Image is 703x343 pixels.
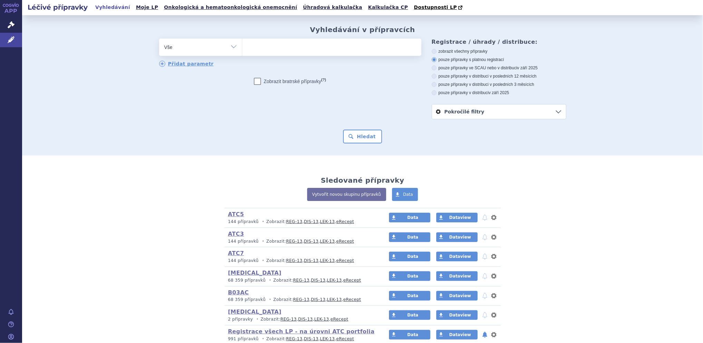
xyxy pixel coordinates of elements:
a: eRecept [343,278,361,283]
a: B03AC [228,289,249,296]
i: • [260,239,266,244]
a: Data [389,271,430,281]
button: notifikace [481,331,488,339]
a: REG-13 [293,297,309,302]
a: REG-13 [286,219,302,224]
a: Data [389,330,430,340]
label: zobrazit všechny přípravky [432,49,566,54]
button: notifikace [481,252,488,261]
a: Přidat parametr [159,61,214,67]
a: Dataview [436,232,478,242]
span: Dataview [449,274,471,279]
a: eRecept [336,219,354,224]
button: nastavení [490,272,497,280]
span: 991 přípravků [228,336,259,341]
a: ATC3 [228,231,244,237]
span: Dostupnosti LP [414,4,457,10]
a: REG-13 [286,258,302,263]
label: pouze přípravky s platnou registrací [432,57,566,62]
button: notifikace [481,233,488,241]
p: Zobrazit: , , , [228,336,376,342]
a: eRecept [336,336,354,341]
a: Registrace všech LP - na úrovni ATC portfolia [228,328,375,335]
a: Data [392,188,418,201]
i: • [267,278,273,283]
h2: Vyhledávání v přípravcích [310,26,415,34]
a: Dataview [436,310,478,320]
span: Dataview [449,215,471,220]
button: notifikace [481,213,488,222]
button: nastavení [490,311,497,319]
a: Pokročilé filtry [432,104,566,119]
a: DIS-13 [304,239,319,244]
span: 144 přípravků [228,258,259,263]
span: 2 přípravky [228,317,253,322]
a: ATC5 [228,211,244,218]
a: LEK-13 [320,239,335,244]
button: nastavení [490,213,497,222]
a: DIS-13 [304,336,319,341]
a: Data [389,310,430,320]
i: • [260,219,266,225]
i: • [260,336,266,342]
a: Kalkulačka CP [366,3,410,12]
a: ATC7 [228,250,244,256]
a: Dataview [436,330,478,340]
span: 144 přípravků [228,239,259,244]
a: LEK-13 [320,336,335,341]
button: Hledat [343,130,382,143]
a: Dataview [436,252,478,261]
a: Data [389,252,430,261]
label: Zobrazit bratrské přípravky [254,78,326,85]
span: Dataview [449,254,471,259]
label: pouze přípravky v distribuci v posledních 3 měsících [432,82,566,87]
a: DIS-13 [298,317,313,322]
a: [MEDICAL_DATA] [228,270,282,276]
span: 68 359 přípravků [228,278,266,283]
span: v září 2025 [489,90,509,95]
a: [MEDICAL_DATA] [228,309,282,315]
span: Dataview [449,313,471,317]
p: Zobrazit: , , , [228,239,376,244]
h3: Registrace / úhrady / distribuce: [432,39,566,45]
i: • [260,258,266,264]
label: pouze přípravky v distribuci v posledních 12 měsících [432,73,566,79]
span: v září 2025 [517,65,538,70]
a: LEK-13 [327,297,342,302]
a: Data [389,213,430,222]
span: 144 přípravků [228,219,259,224]
i: • [254,316,261,322]
span: Dataview [449,332,471,337]
a: eRecept [336,239,354,244]
a: DIS-13 [311,297,325,302]
a: eRecept [336,258,354,263]
p: Zobrazit: , , , [228,316,376,322]
span: Dataview [449,235,471,240]
button: nastavení [490,233,497,241]
button: notifikace [481,272,488,280]
button: nastavení [490,292,497,300]
button: notifikace [481,292,488,300]
a: REG-13 [293,278,309,283]
span: Data [407,313,418,317]
a: Vytvořit novou skupinu přípravků [307,188,386,201]
a: DIS-13 [304,258,319,263]
span: Data [407,274,418,279]
span: Data [407,235,418,240]
button: notifikace [481,311,488,319]
a: LEK-13 [314,317,329,322]
span: 68 359 přípravků [228,297,266,302]
a: Dataview [436,291,478,301]
a: Onkologická a hematoonkologická onemocnění [162,3,299,12]
button: nastavení [490,331,497,339]
span: Data [407,215,418,220]
span: Dataview [449,293,471,298]
a: Úhradová kalkulačka [301,3,364,12]
span: Data [403,192,413,197]
a: Moje LP [134,3,160,12]
a: Data [389,291,430,301]
a: REG-13 [286,239,302,244]
a: Data [389,232,430,242]
label: pouze přípravky ve SCAU nebo v distribuci [432,65,566,71]
a: REG-13 [286,336,302,341]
